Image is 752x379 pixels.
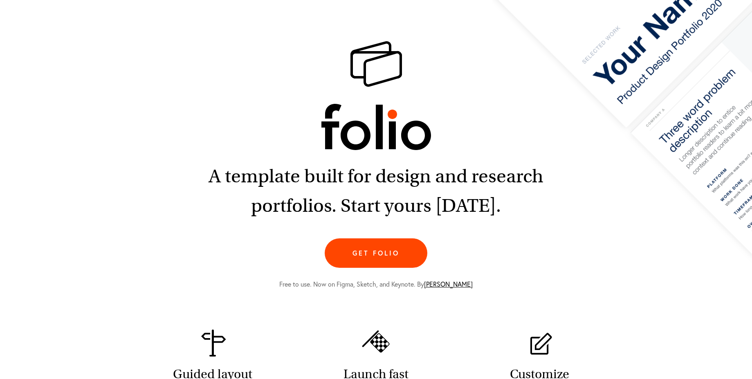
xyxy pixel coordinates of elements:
img: Benefit-Launch.svg [360,327,393,359]
img: Pencil icon [523,327,556,359]
div: Free to use. Now on Figma, Sketch, and Keynote. By [114,268,638,291]
img: folio: a template built for design and research portfolios. [321,41,431,150]
h2: A template built for design and research portfolios. Start yours [DATE]. [206,161,546,220]
a: Get folio [325,238,427,268]
a: [PERSON_NAME] [424,280,473,288]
